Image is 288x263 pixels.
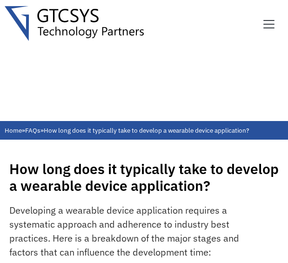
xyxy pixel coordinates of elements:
a: FAQs [25,126,40,135]
a: Home [5,126,22,135]
span: » » [5,126,249,135]
h1: How long does it typically take to develop a wearable device application? [9,161,279,194]
img: Gtcsys logo [5,6,144,41]
span: How long does it typically take to develop a wearable device application? [44,126,249,135]
p: Developing a wearable device application requires a systematic approach and adherence to industry... [9,203,267,259]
